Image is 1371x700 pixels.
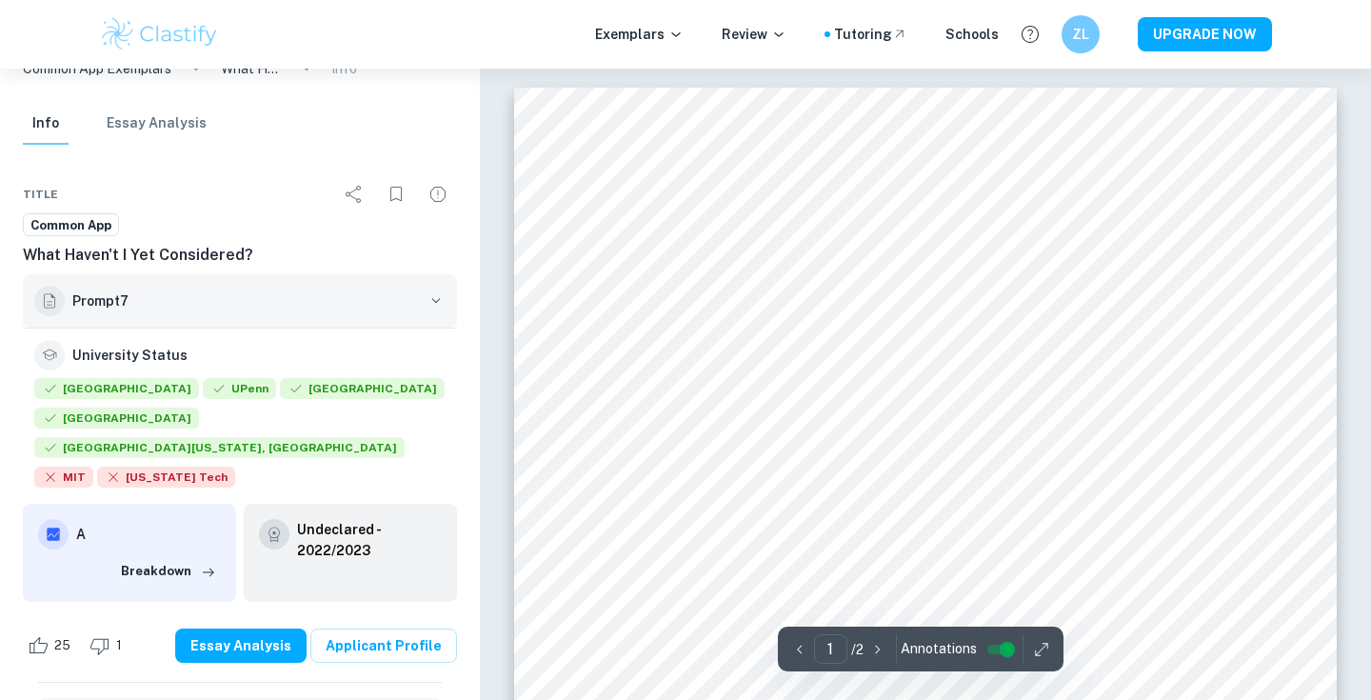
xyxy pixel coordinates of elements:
[331,58,357,79] p: Info
[310,629,457,663] a: Applicant Profile
[595,24,684,45] p: Exemplars
[297,519,442,561] a: Undeclared - 2022/2023
[76,524,221,545] h6: A
[44,636,81,655] span: 25
[34,437,405,463] div: Accepted: University of California, San Francisco
[419,175,457,213] div: Report issue
[335,175,373,213] div: Share
[1138,17,1272,51] button: UPGRADE NOW
[945,24,999,45] a: Schools
[221,58,282,79] p: What Haven't I Yet Considered?
[72,345,188,366] h6: University Status
[116,557,221,586] button: Breakdown
[851,639,864,660] p: / 2
[280,378,445,404] div: Accepted: Columbia University
[106,636,132,655] span: 1
[1062,15,1100,53] button: ZL
[203,378,276,404] div: Accepted: University of Pennsylvania
[23,103,69,145] button: Info
[107,103,207,145] button: Essay Analysis
[23,186,58,203] span: Title
[203,378,276,399] span: UPenn
[23,213,119,237] a: Common App
[23,58,171,79] a: Common App Exemplars
[901,639,977,659] span: Annotations
[1070,24,1092,45] h6: ZL
[34,437,405,458] span: [GEOGRAPHIC_DATA][US_STATE], [GEOGRAPHIC_DATA]
[97,467,235,488] span: [US_STATE] Tech
[34,467,93,488] span: MIT
[24,216,118,235] span: Common App
[85,630,132,661] div: Dislike
[97,467,235,492] div: Rejected: Georgia Institute of Technology
[72,290,419,311] h6: Prompt 7
[34,378,199,404] div: Accepted: Stanford University
[34,467,93,492] div: Rejected: Massachusetts Institute of Technology
[23,244,457,267] h6: What Haven't I Yet Considered?
[34,408,199,429] span: [GEOGRAPHIC_DATA]
[23,630,81,661] div: Like
[280,378,445,399] span: [GEOGRAPHIC_DATA]
[722,24,786,45] p: Review
[23,274,457,328] button: Prompt7
[377,175,415,213] div: Bookmark
[34,408,199,433] div: Accepted: Carnegie Mellon University
[99,15,220,53] img: Clastify logo
[1014,18,1046,50] button: Help and Feedback
[34,378,199,399] span: [GEOGRAPHIC_DATA]
[175,629,307,663] button: Essay Analysis
[834,24,907,45] a: Tutoring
